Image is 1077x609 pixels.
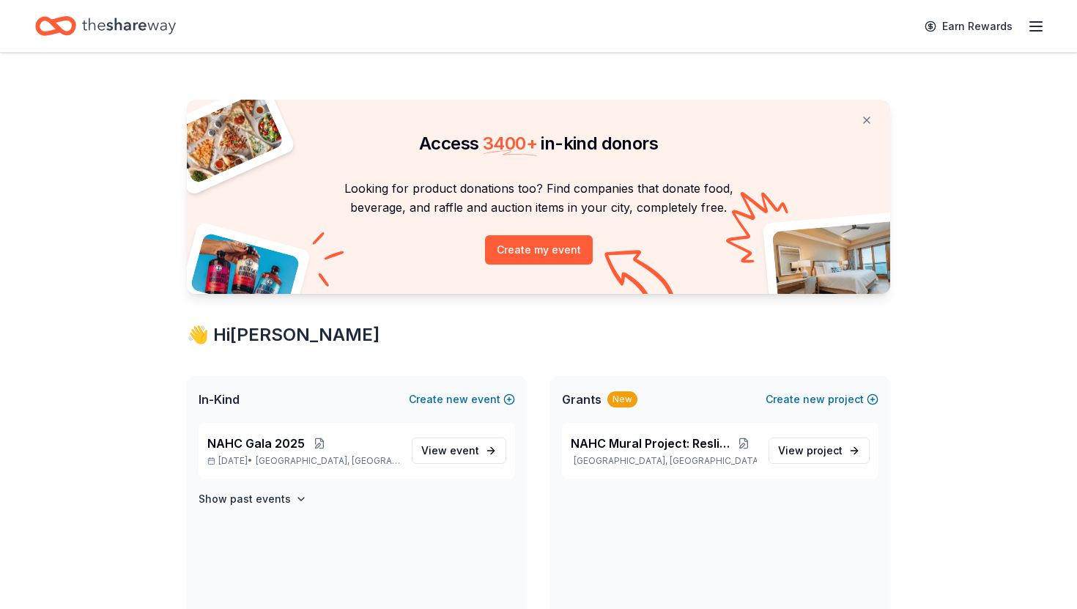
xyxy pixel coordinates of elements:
[199,391,240,408] span: In-Kind
[412,438,506,464] a: View event
[207,435,305,452] span: NAHC Gala 2025
[483,133,537,154] span: 3400 +
[171,91,285,185] img: Pizza
[485,235,593,265] button: Create my event
[766,391,878,408] button: Createnewproject
[562,391,602,408] span: Grants
[604,250,678,305] img: Curvy arrow
[199,490,291,508] h4: Show past events
[446,391,468,408] span: new
[256,455,400,467] span: [GEOGRAPHIC_DATA], [GEOGRAPHIC_DATA]
[421,442,479,459] span: View
[450,444,479,457] span: event
[571,435,730,452] span: NAHC Mural Project: Reslience
[607,391,637,407] div: New
[419,133,658,154] span: Access in-kind donors
[204,179,873,218] p: Looking for product donations too? Find companies that donate food, beverage, and raffle and auct...
[916,13,1021,40] a: Earn Rewards
[199,490,307,508] button: Show past events
[778,442,843,459] span: View
[807,444,843,457] span: project
[207,455,400,467] p: [DATE] •
[187,323,890,347] div: 👋 Hi [PERSON_NAME]
[769,438,870,464] a: View project
[571,455,757,467] p: [GEOGRAPHIC_DATA], [GEOGRAPHIC_DATA]
[409,391,515,408] button: Createnewevent
[803,391,825,408] span: new
[35,9,176,43] a: Home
